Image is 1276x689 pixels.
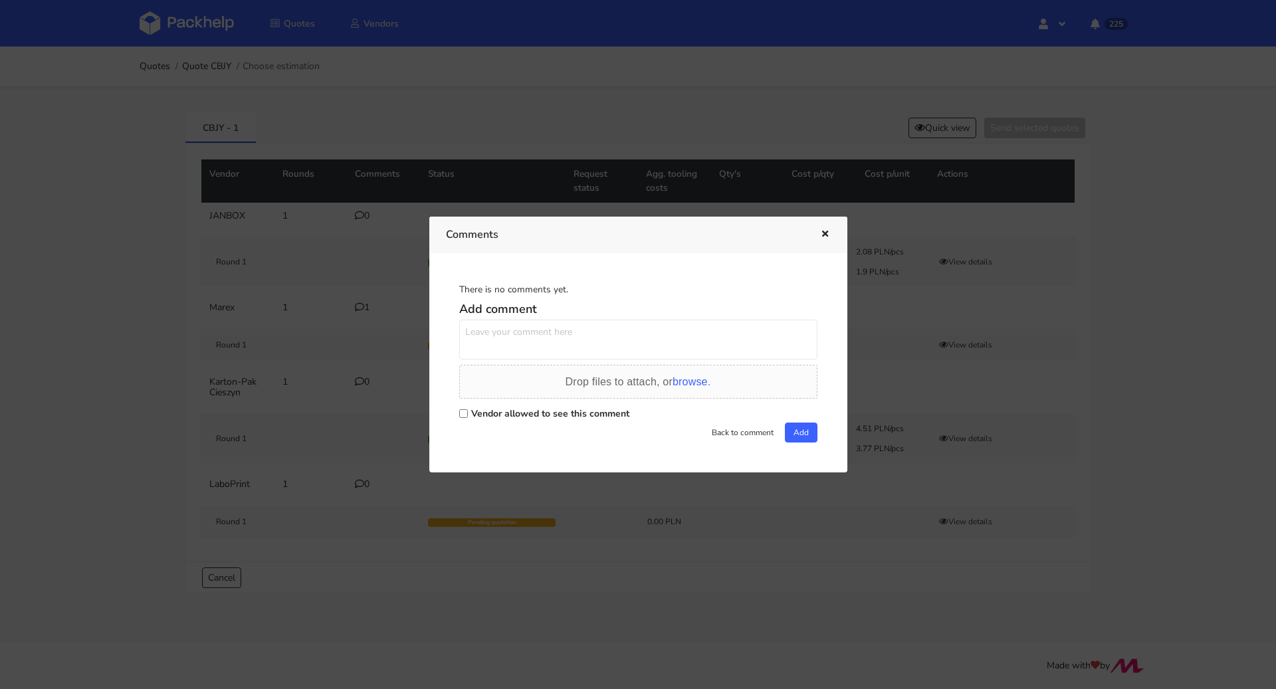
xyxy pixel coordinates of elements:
[703,423,782,443] button: Back to comment
[459,283,817,296] div: There is no comments yet.
[459,302,817,317] h5: Add comment
[673,376,710,387] span: browse.
[785,423,817,443] button: Add
[446,225,800,244] h3: Comments
[566,376,711,387] span: Drop files to attach, or
[471,407,629,420] label: Vendor allowed to see this comment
